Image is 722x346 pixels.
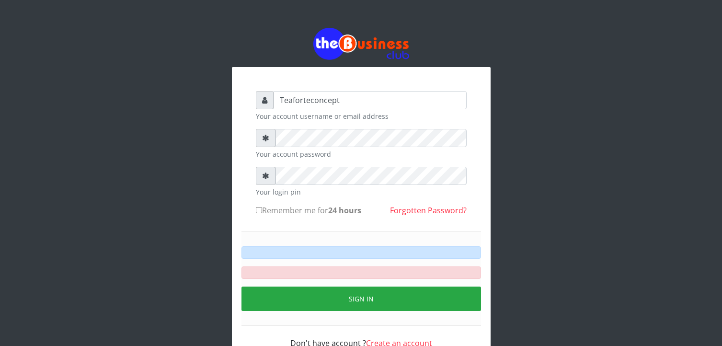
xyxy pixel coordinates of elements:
label: Remember me for [256,205,361,216]
button: Sign in [241,287,481,311]
input: Username or email address [274,91,467,109]
a: Forgotten Password? [390,205,467,216]
small: Your login pin [256,187,467,197]
small: Your account password [256,149,467,159]
input: Remember me for24 hours [256,207,262,213]
b: 24 hours [328,205,361,216]
small: Your account username or email address [256,111,467,121]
